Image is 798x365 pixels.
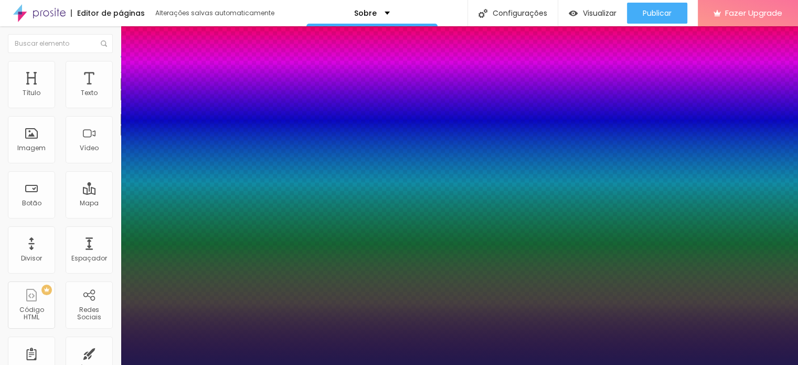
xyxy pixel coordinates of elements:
[627,3,687,24] button: Publicar
[22,200,41,207] div: Botão
[354,9,377,17] p: Sobre
[583,9,616,17] span: Visualizar
[478,9,487,18] img: Icone
[17,144,46,152] div: Imagem
[71,9,145,17] div: Editor de páginas
[81,89,98,97] div: Texto
[21,255,42,262] div: Divisor
[80,200,99,207] div: Mapa
[155,10,276,16] div: Alterações salvas automaticamente
[725,8,782,17] span: Fazer Upgrade
[23,89,40,97] div: Título
[8,34,113,53] input: Buscar elemento
[71,255,107,262] div: Espaçador
[643,9,672,17] span: Publicar
[80,144,99,152] div: Vídeo
[10,306,52,321] div: Código HTML
[558,3,627,24] button: Visualizar
[569,9,578,18] img: view-1.svg
[68,306,110,321] div: Redes Sociais
[101,40,107,47] img: Icone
